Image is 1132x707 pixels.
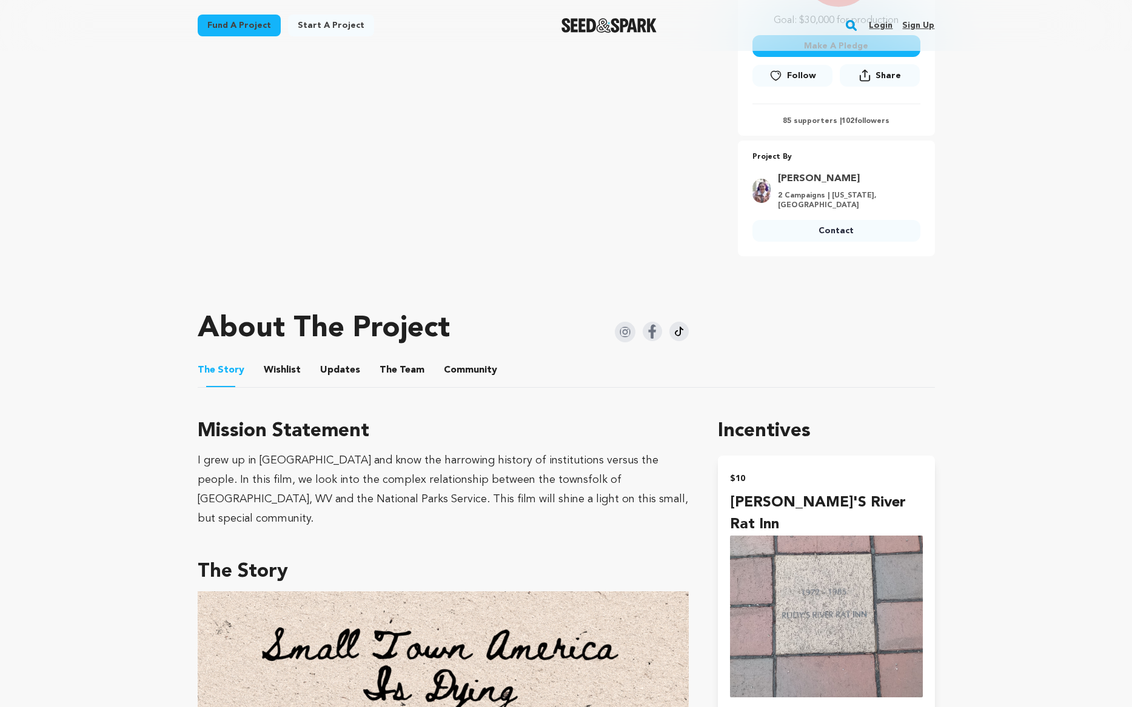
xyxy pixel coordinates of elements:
[561,18,657,33] img: Seed&Spark Logo Dark Mode
[752,116,920,126] p: 85 supporters | followers
[778,171,913,186] a: Goto Jillian Howell profile
[198,451,689,528] div: I grew up in [GEOGRAPHIC_DATA] and know the harrowing history of institutions versus the people. ...
[840,64,920,87] button: Share
[320,363,360,377] span: Updates
[730,492,922,536] h4: [PERSON_NAME]'s River Rat Inn
[778,191,913,210] p: 2 Campaigns | [US_STATE], [GEOGRAPHIC_DATA]
[380,363,397,377] span: The
[876,70,901,82] span: Share
[198,557,689,586] h3: The Story
[198,314,450,344] h1: About The Project
[643,322,662,341] img: Seed&Spark Facebook Icon
[752,179,771,203] img: 335b6d63e9f535f0.jpg
[902,16,934,35] a: Sign up
[842,118,854,125] span: 102
[718,417,934,446] h1: Incentives
[869,16,893,35] a: Login
[840,64,920,91] span: Share
[752,150,920,164] p: Project By
[380,363,424,377] span: Team
[730,536,922,697] img: incentive
[198,15,281,36] a: Fund a project
[787,70,816,82] span: Follow
[264,363,301,377] span: Wishlist
[561,18,657,33] a: Seed&Spark Homepage
[288,15,374,36] a: Start a project
[444,363,497,377] span: Community
[752,220,920,242] a: Contact
[198,363,215,377] span: The
[669,322,689,341] img: Seed&Spark Tiktok Icon
[198,417,689,446] h3: Mission Statement
[730,470,922,487] h2: $10
[752,65,832,87] a: Follow
[615,322,635,342] img: Seed&Spark Instagram Icon
[198,363,244,377] span: Story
